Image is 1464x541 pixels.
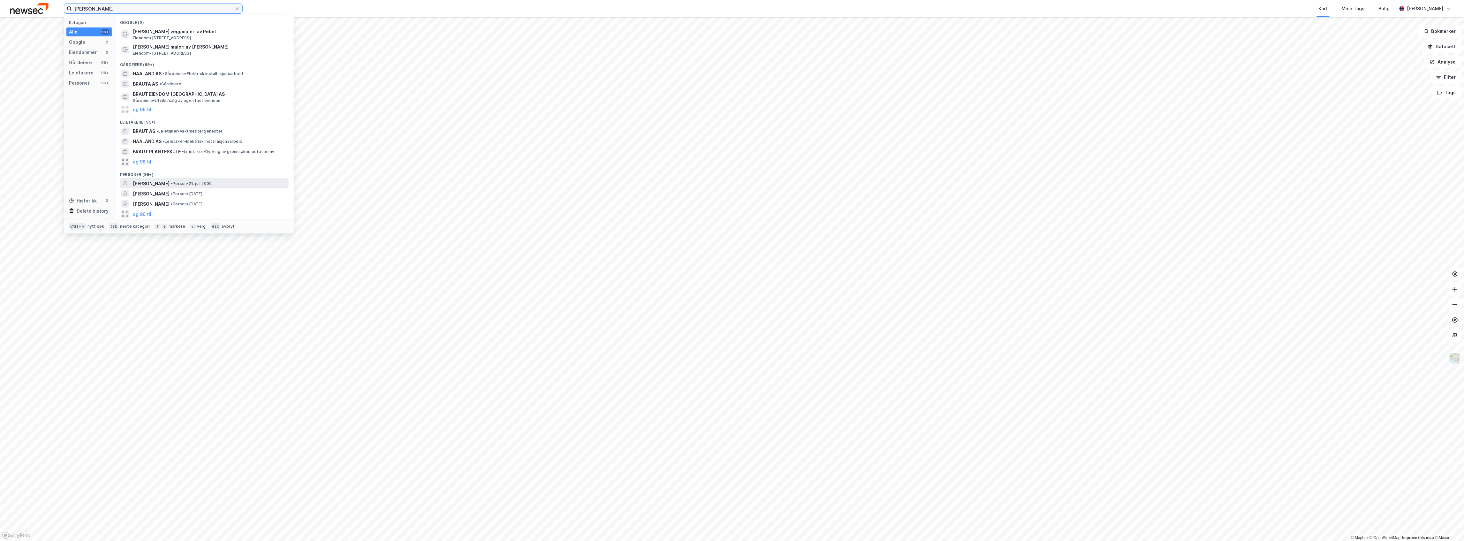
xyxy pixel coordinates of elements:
[120,224,150,229] div: neste kategori
[133,180,170,187] span: [PERSON_NAME]
[109,223,119,230] div: tab
[69,49,97,56] div: Eiendommer
[69,59,92,66] div: Gårdeiere
[101,29,109,34] div: 99+
[171,181,212,186] span: Person • 21. juli 2000
[69,28,78,36] div: Alle
[1370,536,1401,540] a: OpenStreetMap
[104,198,109,203] div: 0
[115,167,294,179] div: Personer (99+)
[133,190,170,198] span: [PERSON_NAME]
[101,60,109,65] div: 99+
[133,200,170,208] span: [PERSON_NAME]
[1431,71,1461,84] button: Filter
[156,129,158,133] span: •
[101,80,109,86] div: 99+
[1379,5,1390,12] div: Bolig
[115,115,294,126] div: Leietakere (99+)
[87,224,104,229] div: nytt søk
[104,40,109,45] div: 2
[1402,536,1434,540] a: Improve this map
[133,106,151,113] button: og 96 til
[115,57,294,69] div: Gårdeiere (99+)
[171,191,173,196] span: •
[163,71,165,76] span: •
[133,138,162,145] span: HAALAND AS
[133,90,286,98] span: BRAUT EIENDOM [GEOGRAPHIC_DATA] AS
[133,28,286,35] span: [PERSON_NAME] veggmaleri av Pøbel
[133,51,191,56] span: Eiendom • [STREET_ADDRESS]
[133,98,222,103] span: Gårdeiere • Utvikl./salg av egen fast eiendom
[69,20,112,25] div: Kategori
[171,202,173,206] span: •
[1424,56,1461,68] button: Analyse
[69,223,86,230] div: Ctrl + k
[72,4,235,13] input: Søk på adresse, matrikkel, gårdeiere, leietakere eller personer
[163,139,165,144] span: •
[171,191,202,196] span: Person • [DATE]
[133,127,155,135] span: BRAUT AS
[69,38,85,46] div: Google
[159,81,161,86] span: •
[104,50,109,55] div: 0
[182,149,184,154] span: •
[2,532,30,539] a: Mapbox homepage
[77,207,109,215] div: Delete history
[133,35,191,41] span: Eiendom • [STREET_ADDRESS]
[1449,352,1461,364] img: Z
[133,70,162,78] span: HAALAND AS
[133,158,151,166] button: og 96 til
[115,15,294,27] div: Google (2)
[69,79,90,87] div: Personer
[69,69,94,77] div: Leietakere
[156,129,223,134] span: Leietaker • Vaktmestertjenester
[1432,86,1461,99] button: Tags
[211,223,221,230] div: esc
[197,224,206,229] div: velg
[1342,5,1365,12] div: Mine Tags
[1319,5,1328,12] div: Kart
[1422,40,1461,53] button: Datasett
[133,80,158,88] span: BRAUTA AS
[163,139,242,144] span: Leietaker • Elektrisk installasjonsarbeid
[133,210,151,218] button: og 96 til
[171,202,202,207] span: Person • [DATE]
[169,224,185,229] div: markere
[133,148,181,156] span: BRAUT PLANTESKULE
[1432,510,1464,541] div: Kontrollprogram for chat
[163,71,243,76] span: Gårdeiere • Elektrisk installasjonsarbeid
[1432,510,1464,541] iframe: Chat Widget
[1418,25,1461,38] button: Bokmerker
[1351,536,1369,540] a: Mapbox
[69,197,97,205] div: Historikk
[182,149,275,154] span: Leietaker • Dyrking av grønnsaker, poteter mv.
[10,3,49,14] img: newsec-logo.f6e21ccffca1b3a03d2d.png
[171,181,173,186] span: •
[159,81,181,87] span: Gårdeiere
[133,43,286,51] span: [PERSON_NAME] maleri av [PERSON_NAME]
[222,224,235,229] div: avbryt
[1407,5,1444,12] div: [PERSON_NAME]
[101,70,109,75] div: 99+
